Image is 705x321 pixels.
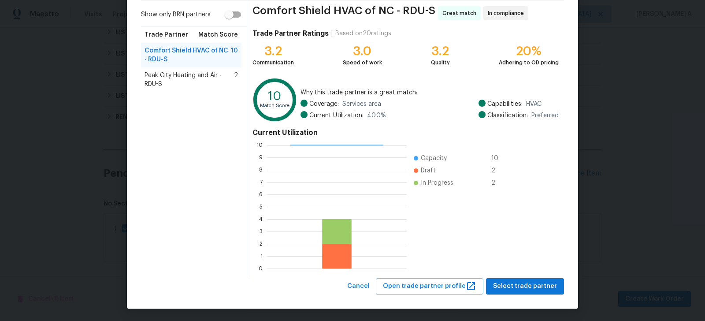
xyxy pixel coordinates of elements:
[260,229,263,234] text: 3
[487,111,528,120] span: Classification:
[252,6,435,20] span: Comfort Shield HVAC of NC - RDU-S
[491,166,505,175] span: 2
[367,111,386,120] span: 40.0 %
[309,100,339,108] span: Coverage:
[344,278,373,295] button: Cancel
[259,155,263,160] text: 9
[259,266,263,271] text: 0
[252,128,559,137] h4: Current Utilization
[259,192,263,197] text: 6
[256,142,263,148] text: 10
[335,29,391,38] div: Based on 20 ratings
[487,100,523,108] span: Capabilities:
[252,58,294,67] div: Communication
[499,47,559,56] div: 20%
[234,71,238,89] span: 2
[421,154,447,163] span: Capacity
[259,167,263,172] text: 8
[198,30,238,39] span: Match Score
[329,29,335,38] div: |
[526,100,542,108] span: HVAC
[531,111,559,120] span: Preferred
[486,278,564,295] button: Select trade partner
[383,281,476,292] span: Open trade partner profile
[431,47,450,56] div: 3.2
[421,166,436,175] span: Draft
[499,58,559,67] div: Adhering to OD pricing
[145,30,188,39] span: Trade Partner
[376,278,483,295] button: Open trade partner profile
[141,10,211,19] span: Show only BRN partners
[347,281,370,292] span: Cancel
[268,90,282,102] text: 10
[343,47,382,56] div: 3.0
[260,241,263,246] text: 2
[491,154,505,163] span: 10
[342,100,381,108] span: Services area
[231,46,238,64] span: 10
[493,281,557,292] span: Select trade partner
[260,103,289,108] text: Match Score
[301,88,559,97] span: Why this trade partner is a great match:
[252,47,294,56] div: 3.2
[260,179,263,185] text: 7
[343,58,382,67] div: Speed of work
[259,216,263,222] text: 4
[309,111,364,120] span: Current Utilization:
[145,46,231,64] span: Comfort Shield HVAC of NC - RDU-S
[421,179,453,187] span: In Progress
[260,254,263,259] text: 1
[488,9,527,18] span: In compliance
[260,204,263,209] text: 5
[442,9,480,18] span: Great match
[431,58,450,67] div: Quality
[491,179,505,187] span: 2
[252,29,329,38] h4: Trade Partner Ratings
[145,71,234,89] span: Peak City Heating and Air - RDU-S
